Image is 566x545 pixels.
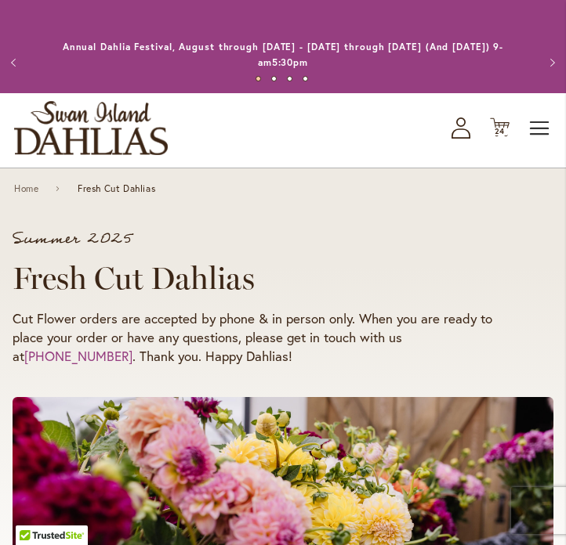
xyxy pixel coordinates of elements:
[271,76,277,81] button: 2 of 4
[13,309,522,366] p: Cut Flower orders are accepted by phone & in person only. When you are ready to place your order ...
[13,259,522,297] h1: Fresh Cut Dahlias
[63,41,504,68] a: Annual Dahlia Festival, August through [DATE] - [DATE] through [DATE] (And [DATE]) 9-am5:30pm
[24,347,132,365] a: [PHONE_NUMBER]
[490,117,510,139] button: 24
[14,101,168,155] a: store logo
[495,126,506,136] span: 24
[535,47,566,78] button: Next
[303,76,308,81] button: 4 of 4
[287,76,292,81] button: 3 of 4
[14,183,38,194] a: Home
[256,76,261,81] button: 1 of 4
[78,183,155,194] span: Fresh Cut Dahlias
[13,231,522,247] p: Summer 2025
